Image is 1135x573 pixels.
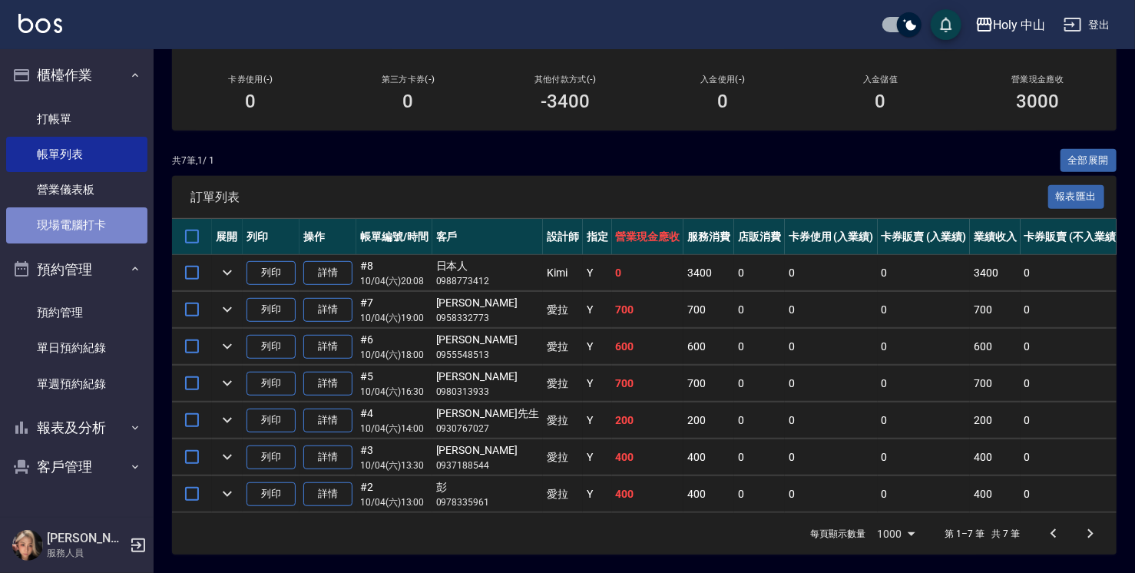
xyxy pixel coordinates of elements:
a: 詳情 [303,261,352,285]
h3: 3000 [1017,91,1060,112]
p: 0980313933 [436,385,539,399]
td: 400 [970,439,1021,475]
p: 10/04 (六) 18:00 [360,348,429,362]
td: 700 [683,366,734,402]
td: Kimi [543,255,583,291]
button: 列印 [247,335,296,359]
td: 0 [734,329,785,365]
button: 報表匯出 [1048,185,1105,209]
td: 0 [734,366,785,402]
a: 詳情 [303,482,352,506]
h3: 0 [246,91,256,112]
h2: 入金儲值 [820,75,941,84]
button: expand row [216,409,239,432]
p: 0937188544 [436,459,539,472]
td: 0 [878,329,971,365]
p: 10/04 (六) 16:30 [360,385,429,399]
p: 10/04 (六) 13:00 [360,495,429,509]
a: 營業儀表板 [6,172,147,207]
td: 0 [785,329,878,365]
button: 列印 [247,445,296,469]
td: 愛拉 [543,476,583,512]
button: 列印 [247,482,296,506]
p: 0958332773 [436,311,539,325]
img: Person [12,530,43,561]
td: 0 [734,439,785,475]
td: #4 [356,402,432,439]
td: 0 [1021,439,1123,475]
h2: 入金使用(-) [663,75,783,84]
a: 現場電腦打卡 [6,207,147,243]
td: 0 [612,255,684,291]
td: Y [583,255,612,291]
p: 10/04 (六) 14:00 [360,422,429,436]
td: Y [583,329,612,365]
td: 600 [970,329,1021,365]
td: 0 [1021,329,1123,365]
button: 列印 [247,261,296,285]
td: 400 [970,476,1021,512]
td: 愛拉 [543,439,583,475]
button: expand row [216,445,239,469]
td: 700 [683,292,734,328]
button: save [931,9,961,40]
h3: -3400 [541,91,591,112]
td: 400 [612,476,684,512]
p: 第 1–7 筆 共 7 筆 [945,527,1020,541]
p: 0988773412 [436,274,539,288]
div: [PERSON_NAME] [436,442,539,459]
button: 客戶管理 [6,447,147,487]
button: expand row [216,372,239,395]
span: 訂單列表 [190,190,1048,205]
th: 客戶 [432,219,543,255]
p: 共 7 筆, 1 / 1 [172,154,214,167]
td: 0 [734,292,785,328]
a: 詳情 [303,372,352,396]
td: 0 [878,476,971,512]
td: 0 [1021,292,1123,328]
td: 愛拉 [543,329,583,365]
p: 服務人員 [47,546,125,560]
p: 每頁顯示數量 [810,527,865,541]
td: 3400 [683,255,734,291]
td: 0 [734,255,785,291]
td: #2 [356,476,432,512]
p: 0978335961 [436,495,539,509]
button: expand row [216,482,239,505]
th: 業績收入 [970,219,1021,255]
img: Logo [18,14,62,33]
a: 詳情 [303,335,352,359]
td: 0 [878,292,971,328]
button: expand row [216,298,239,321]
td: Y [583,476,612,512]
p: 0930767027 [436,422,539,436]
a: 單週預約紀錄 [6,366,147,402]
td: 0 [1021,255,1123,291]
div: [PERSON_NAME] [436,295,539,311]
td: #8 [356,255,432,291]
td: 200 [970,402,1021,439]
h3: 0 [403,91,414,112]
button: Holy 中山 [969,9,1052,41]
div: [PERSON_NAME] [436,332,539,348]
a: 報表匯出 [1048,189,1105,204]
h3: 0 [875,91,886,112]
th: 服務消費 [683,219,734,255]
td: 0 [785,292,878,328]
a: 打帳單 [6,101,147,137]
td: 200 [612,402,684,439]
td: 0 [1021,476,1123,512]
td: #5 [356,366,432,402]
div: [PERSON_NAME]先生 [436,406,539,422]
td: 700 [970,366,1021,402]
div: 日本人 [436,258,539,274]
td: 愛拉 [543,402,583,439]
a: 詳情 [303,298,352,322]
th: 店販消費 [734,219,785,255]
div: 1000 [872,513,921,555]
th: 卡券使用 (入業績) [785,219,878,255]
td: 0 [1021,366,1123,402]
td: 0 [785,402,878,439]
button: 報表及分析 [6,408,147,448]
td: 200 [683,402,734,439]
